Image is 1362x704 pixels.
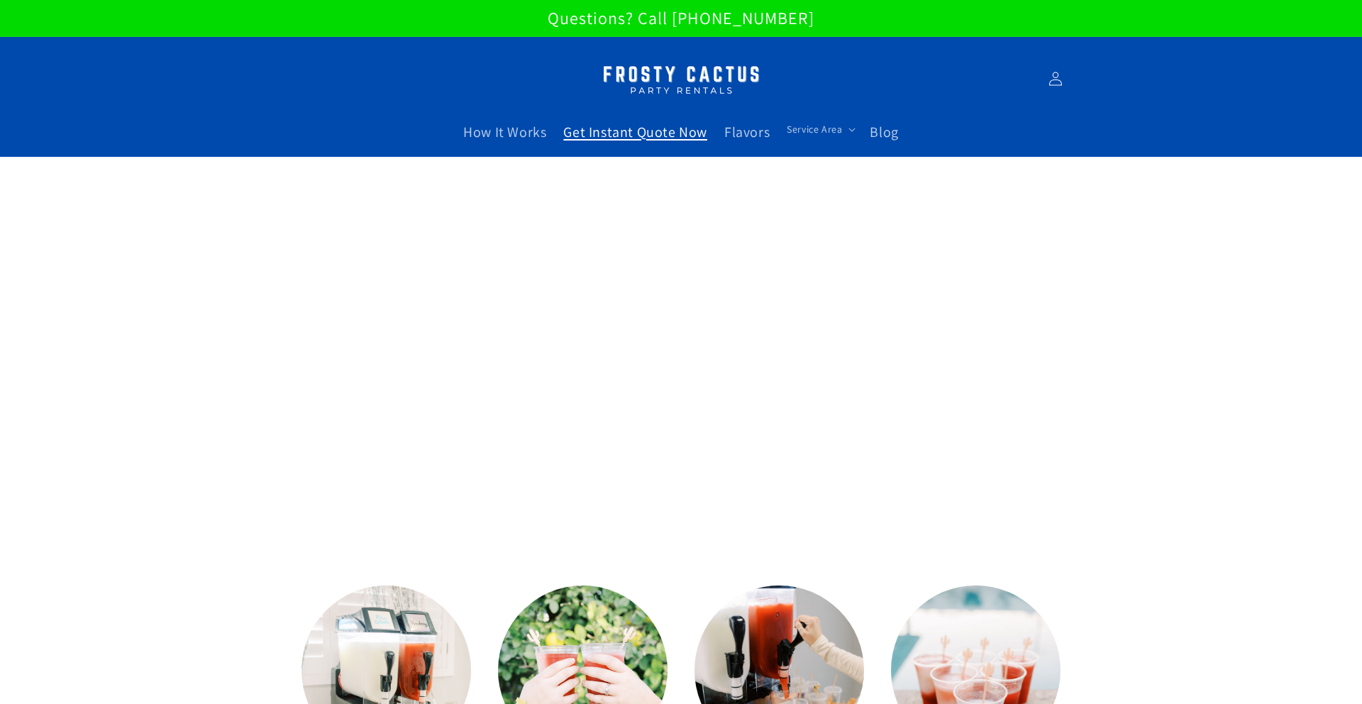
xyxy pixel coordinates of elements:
[592,57,770,101] img: Margarita Machine Rental in Scottsdale, Phoenix, Tempe, Chandler, Gilbert, Mesa and Maricopa
[563,123,707,141] span: Get Instant Quote Now
[724,123,770,141] span: Flavors
[787,123,842,136] span: Service Area
[555,114,716,150] a: Get Instant Quote Now
[870,123,898,141] span: Blog
[778,114,861,144] summary: Service Area
[455,114,555,150] a: How It Works
[716,114,778,150] a: Flavors
[463,123,546,141] span: How It Works
[861,114,907,150] a: Blog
